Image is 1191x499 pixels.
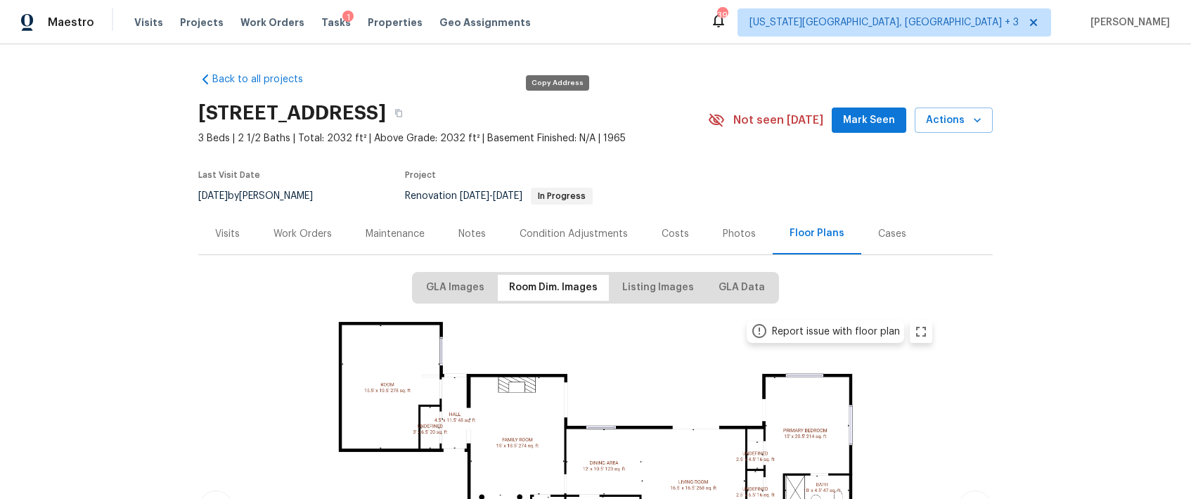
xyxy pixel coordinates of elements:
[460,191,522,201] span: -
[198,191,228,201] span: [DATE]
[1085,15,1170,30] span: [PERSON_NAME]
[611,275,705,301] button: Listing Images
[405,171,436,179] span: Project
[48,15,94,30] span: Maestro
[498,275,609,301] button: Room Dim. Images
[915,108,993,134] button: Actions
[733,113,823,127] span: Not seen [DATE]
[405,191,593,201] span: Renovation
[321,18,351,27] span: Tasks
[832,108,906,134] button: Mark Seen
[180,15,224,30] span: Projects
[215,227,240,241] div: Visits
[198,131,708,145] span: 3 Beds | 2 1/2 Baths | Total: 2032 ft² | Above Grade: 2032 ft² | Basement Finished: N/A | 1965
[843,112,895,129] span: Mark Seen
[460,191,489,201] span: [DATE]
[790,226,844,240] div: Floor Plans
[342,11,354,25] div: 1
[426,279,484,297] span: GLA Images
[198,188,330,205] div: by [PERSON_NAME]
[240,15,304,30] span: Work Orders
[749,15,1019,30] span: [US_STATE][GEOGRAPHIC_DATA], [GEOGRAPHIC_DATA] + 3
[458,227,486,241] div: Notes
[772,325,900,339] div: Report issue with floor plan
[662,227,689,241] div: Costs
[723,227,756,241] div: Photos
[719,279,765,297] span: GLA Data
[509,279,598,297] span: Room Dim. Images
[926,112,981,129] span: Actions
[273,227,332,241] div: Work Orders
[366,227,425,241] div: Maintenance
[878,227,906,241] div: Cases
[910,320,932,343] button: zoom in
[717,8,727,22] div: 39
[439,15,531,30] span: Geo Assignments
[368,15,423,30] span: Properties
[198,106,386,120] h2: [STREET_ADDRESS]
[198,72,333,86] a: Back to all projects
[520,227,628,241] div: Condition Adjustments
[532,192,591,200] span: In Progress
[707,275,776,301] button: GLA Data
[493,191,522,201] span: [DATE]
[415,275,496,301] button: GLA Images
[622,279,694,297] span: Listing Images
[198,171,260,179] span: Last Visit Date
[134,15,163,30] span: Visits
